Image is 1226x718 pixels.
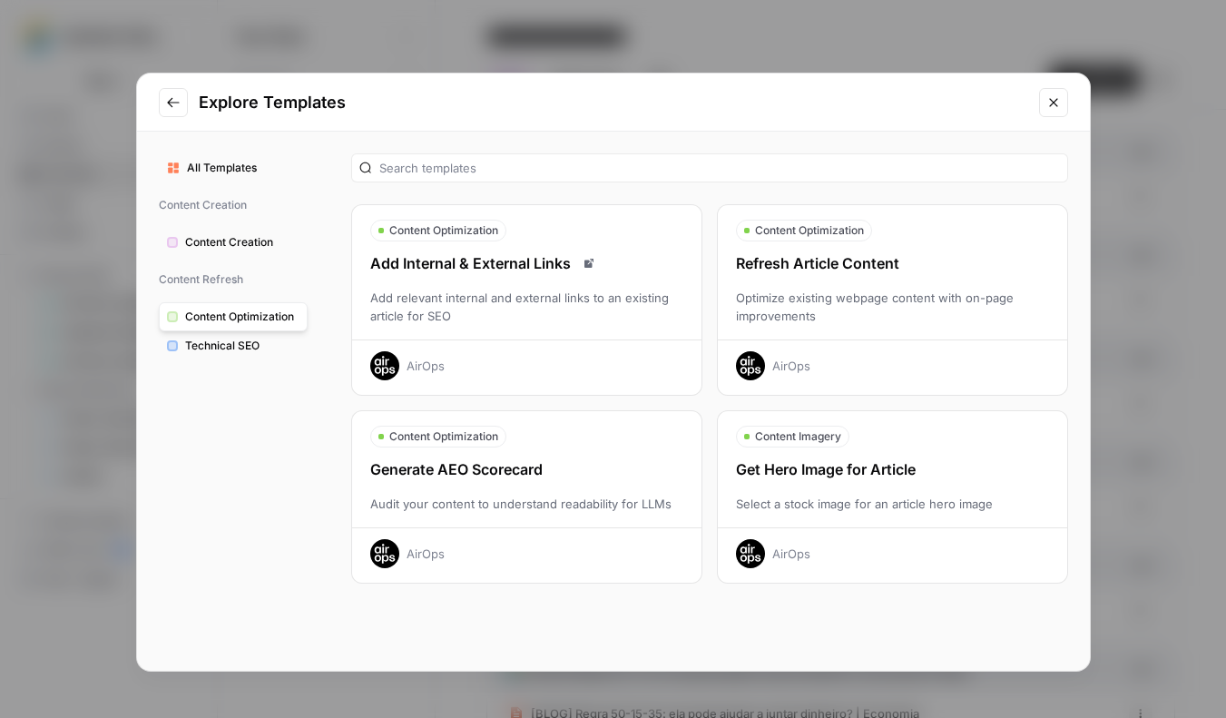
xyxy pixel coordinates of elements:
button: Content ImageryGet Hero Image for ArticleSelect a stock image for an article hero imageAirOps [717,410,1068,584]
span: Content Optimization [389,428,498,445]
a: Read docs [578,252,600,274]
span: Content Imagery [755,428,841,445]
div: Refresh Article Content [718,252,1067,274]
button: Content Optimization [159,302,308,331]
div: Optimize existing webpage content with on-page improvements [718,289,1067,325]
div: AirOps [772,545,810,563]
div: Get Hero Image for Article [718,458,1067,480]
button: Close modal [1039,88,1068,117]
div: Select a stock image for an article hero image [718,495,1067,513]
input: Search templates [379,159,1060,177]
span: Content Optimization [755,222,864,239]
h2: Explore Templates [199,90,1028,115]
div: Audit your content to understand readability for LLMs [352,495,701,513]
span: Content Creation [159,190,308,221]
button: Go to previous step [159,88,188,117]
button: Content OptimizationGenerate AEO ScorecardAudit your content to understand readability for LLMsAi... [351,410,702,584]
span: Content Creation [185,234,299,251]
div: Add Internal & External Links [352,252,701,274]
div: AirOps [772,357,810,375]
button: Content OptimizationAdd Internal & External LinksRead docsAdd relevant internal and external link... [351,204,702,396]
button: Technical SEO [159,331,308,360]
div: AirOps [407,545,445,563]
button: All Templates [159,153,308,182]
span: Technical SEO [185,338,299,354]
div: AirOps [407,357,445,375]
span: Content Optimization [389,222,498,239]
button: Content Creation [159,228,308,257]
span: Content Refresh [159,264,308,295]
span: All Templates [187,160,299,176]
span: Content Optimization [185,309,299,325]
div: Add relevant internal and external links to an existing article for SEO [352,289,701,325]
button: Content OptimizationRefresh Article ContentOptimize existing webpage content with on-page improve... [717,204,1068,396]
div: Generate AEO Scorecard [352,458,701,480]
